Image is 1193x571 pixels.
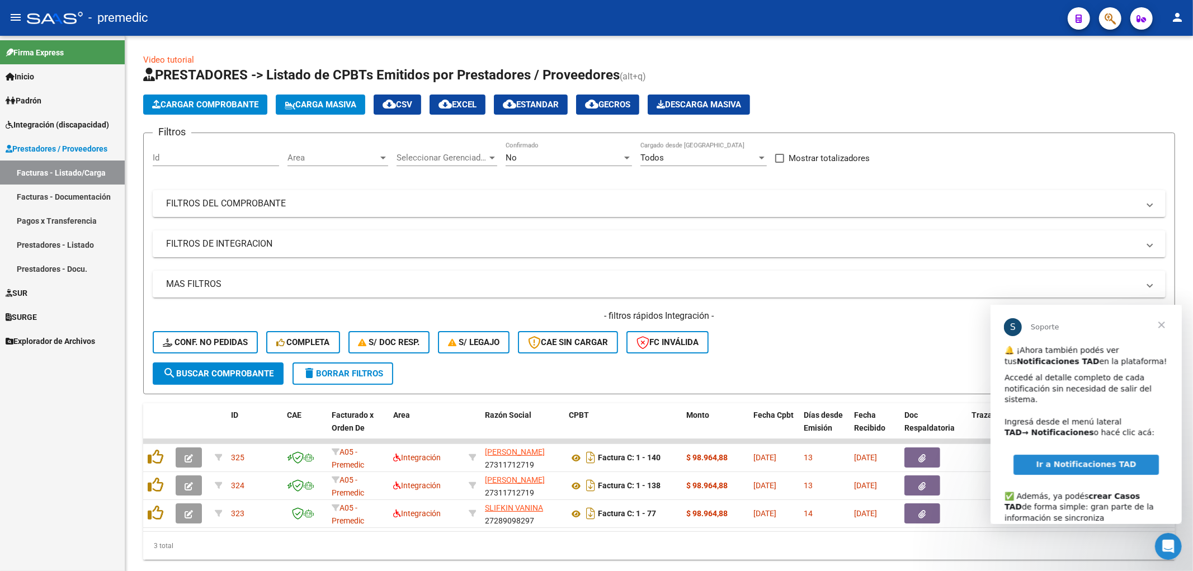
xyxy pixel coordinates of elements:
[6,287,27,299] span: SUR
[576,95,639,115] button: Gecros
[585,97,598,111] mat-icon: cloud_download
[231,509,244,518] span: 323
[799,403,850,452] datatable-header-cell: Días desde Emisión
[153,362,284,385] button: Buscar Comprobante
[143,55,194,65] a: Video tutorial
[6,335,95,347] span: Explorador de Archivos
[153,331,258,353] button: Conf. no pedidas
[528,337,608,347] span: CAE SIN CARGAR
[753,481,776,490] span: [DATE]
[153,230,1166,257] mat-expansion-panel-header: FILTROS DE INTEGRACION
[303,366,316,380] mat-icon: delete
[904,410,955,432] span: Doc Respaldatoria
[143,95,267,115] button: Cargar Comprobante
[430,95,485,115] button: EXCEL
[626,331,709,353] button: FC Inválida
[485,410,531,419] span: Razón Social
[393,509,441,518] span: Integración
[332,447,364,469] span: A05 - Premedic
[1171,11,1184,24] mat-icon: person
[231,410,238,419] span: ID
[383,97,396,111] mat-icon: cloud_download
[480,403,564,452] datatable-header-cell: Razón Social
[14,175,177,252] div: ✅ Además, ya podés de forma simple: gran parte de la información se sincroniza automáticamente y ...
[854,481,877,490] span: [DATE]
[753,509,776,518] span: [DATE]
[854,509,877,518] span: [DATE]
[332,410,374,432] span: Facturado x Orden De
[485,475,545,484] span: [PERSON_NAME]
[485,502,560,525] div: 27289098297
[393,453,441,462] span: Integración
[648,95,750,115] app-download-masive: Descarga masiva de comprobantes (adjuntos)
[686,481,728,490] strong: $ 98.964,88
[88,6,148,30] span: - premedic
[854,410,885,432] span: Fecha Recibido
[682,403,749,452] datatable-header-cell: Monto
[383,100,412,110] span: CSV
[598,509,656,518] strong: Factura C: 1 - 77
[485,474,560,497] div: 27311712719
[227,403,282,452] datatable-header-cell: ID
[569,410,589,419] span: CPBT
[6,95,41,107] span: Padrón
[804,481,813,490] span: 13
[503,97,516,111] mat-icon: cloud_download
[152,100,258,110] span: Cargar Comprobante
[266,331,340,353] button: Completa
[518,331,618,353] button: CAE SIN CARGAR
[657,100,741,110] span: Descarga Masiva
[6,70,34,83] span: Inicio
[1155,533,1182,560] iframe: Intercom live chat
[327,403,389,452] datatable-header-cell: Facturado x Orden De
[854,453,877,462] span: [DATE]
[598,454,661,463] strong: Factura C: 1 - 140
[991,305,1182,524] iframe: Intercom live chat mensaje
[789,152,870,165] span: Mostrar totalizadores
[397,153,487,163] span: Seleccionar Gerenciador
[393,481,441,490] span: Integración
[753,453,776,462] span: [DATE]
[749,403,799,452] datatable-header-cell: Fecha Cpbt
[6,46,64,59] span: Firma Express
[448,337,499,347] span: S/ legajo
[583,449,598,466] i: Descargar documento
[804,453,813,462] span: 13
[163,337,248,347] span: Conf. no pedidas
[287,153,378,163] span: Area
[686,453,728,462] strong: $ 98.964,88
[9,11,22,24] mat-icon: menu
[438,331,510,353] button: S/ legajo
[276,95,365,115] button: Carga Masiva
[585,100,630,110] span: Gecros
[153,271,1166,298] mat-expansion-panel-header: MAS FILTROS
[583,504,598,522] i: Descargar documento
[506,153,517,163] span: No
[166,238,1139,250] mat-panel-title: FILTROS DE INTEGRACION
[153,310,1166,322] h4: - filtros rápidos Integración -
[287,410,301,419] span: CAE
[6,311,37,323] span: SURGE
[153,190,1166,217] mat-expansion-panel-header: FILTROS DEL COMPROBANTE
[303,369,383,379] span: Borrar Filtros
[285,100,356,110] span: Carga Masiva
[143,67,620,83] span: PRESTADORES -> Listado de CPBTs Emitidos por Prestadores / Proveedores
[503,100,559,110] span: Estandar
[438,100,477,110] span: EXCEL
[389,403,464,452] datatable-header-cell: Area
[804,509,813,518] span: 14
[620,71,646,82] span: (alt+q)
[485,446,560,469] div: 27311712719
[282,403,327,452] datatable-header-cell: CAE
[640,153,664,163] span: Todos
[900,403,967,452] datatable-header-cell: Doc Respaldatoria
[166,278,1139,290] mat-panel-title: MAS FILTROS
[153,124,191,140] h3: Filtros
